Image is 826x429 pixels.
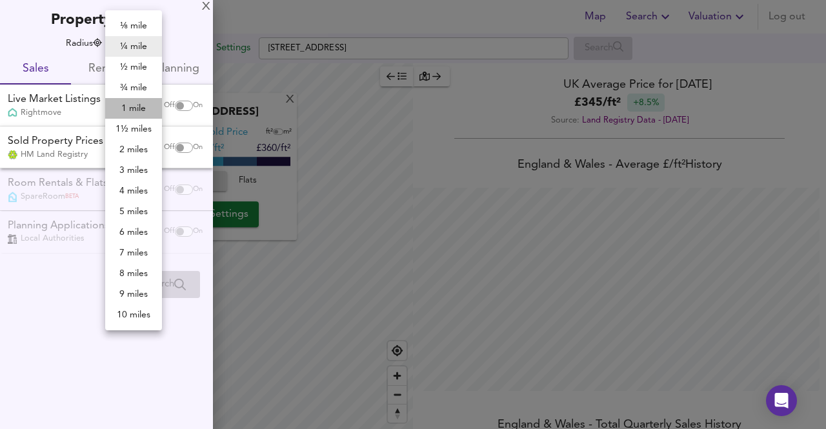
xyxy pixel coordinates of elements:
[105,263,162,284] li: 8 miles
[105,284,162,304] li: 9 miles
[105,160,162,181] li: 3 miles
[766,385,797,416] div: Open Intercom Messenger
[105,15,162,36] li: ⅛ mile
[105,98,162,119] li: 1 mile
[105,139,162,160] li: 2 miles
[105,222,162,243] li: 6 miles
[105,36,162,57] li: ¼ mile
[105,57,162,77] li: ½ mile
[105,119,162,139] li: 1½ miles
[105,77,162,98] li: ¾ mile
[105,201,162,222] li: 5 miles
[105,243,162,263] li: 7 miles
[105,181,162,201] li: 4 miles
[105,304,162,325] li: 10 miles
